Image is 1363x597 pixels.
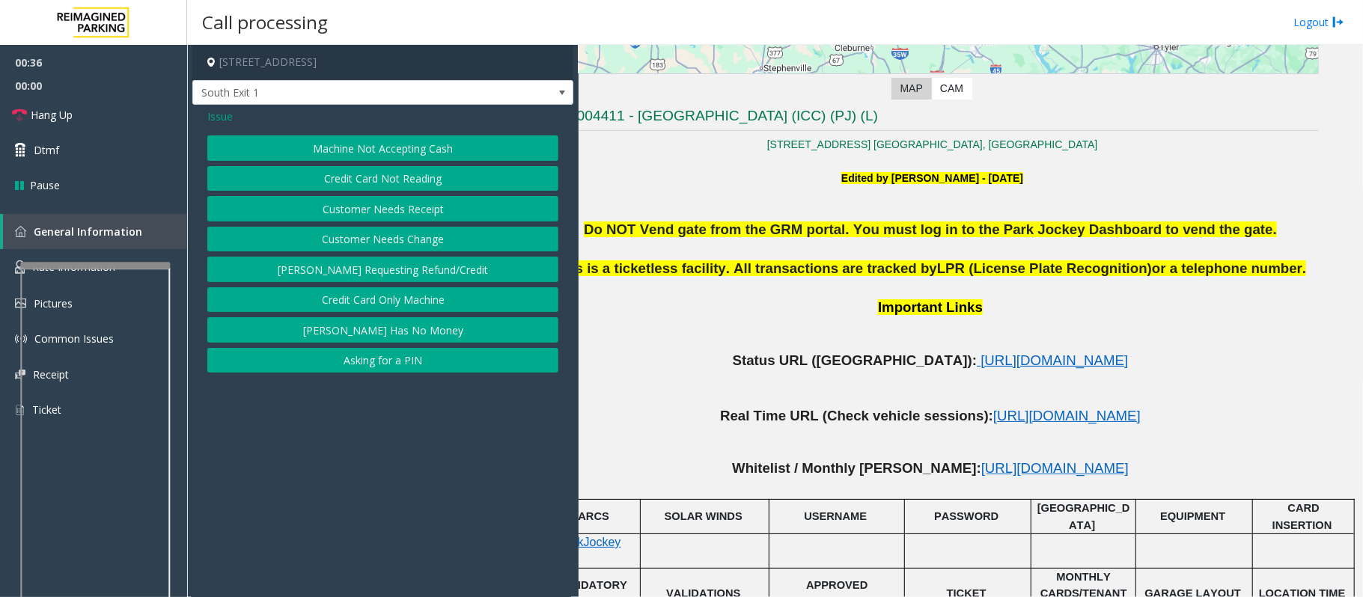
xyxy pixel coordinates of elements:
img: 'icon' [15,403,25,417]
label: CAM [931,78,972,99]
a: [STREET_ADDRESS] [GEOGRAPHIC_DATA], [GEOGRAPHIC_DATA] [767,138,1098,150]
span: Whitelist / Monthly [PERSON_NAME]: [732,460,981,476]
span: ParkJockey [559,536,621,548]
button: Customer Needs Receipt [207,196,558,221]
button: Asking for a PIN [207,348,558,373]
img: 'icon' [15,298,26,308]
button: Credit Card Not Reading [207,166,558,192]
span: Do NOT Vend gate from the GRM portal. You must log in to the Park Jockey Dashboard to vend the gate. [584,221,1277,237]
span: Issue [207,108,233,124]
button: [PERSON_NAME] Requesting Refund/Credit [207,257,558,282]
button: [PERSON_NAME] Has No Money [207,317,558,343]
span: or a telephone number. [1152,260,1306,276]
span: Rate Information [32,260,115,274]
span: LPR (License Plate Recognition) [937,260,1152,276]
h4: [STREET_ADDRESS] [192,45,573,80]
button: Credit Card Only Machine [207,287,558,313]
span: PASSWORD [934,510,998,522]
span: This is a ticketless facility. All transactions are tracked by [555,260,937,276]
img: 'icon' [15,226,26,237]
img: 'icon' [15,333,27,345]
img: 'icon' [15,260,25,274]
button: Customer Needs Change [207,227,558,252]
span: USERNAME [804,510,867,522]
span: Hang Up [31,107,73,123]
span: [URL][DOMAIN_NAME] [993,408,1141,423]
span: CARD INSERTION [1272,502,1332,530]
span: Dtmf [34,142,59,158]
a: ParkJockey [559,536,621,548]
span: South Exit 1 [193,81,497,105]
img: logout [1332,14,1344,30]
span: Important Links [878,299,983,315]
b: Edited by [PERSON_NAME] - [DATE] [841,172,1023,184]
span: Real Time URL (Check vehicle sessions): [720,408,993,423]
span: [URL][DOMAIN_NAME] [981,352,1128,368]
span: PARCS [571,510,609,522]
span: EQUIPMENT [1160,510,1225,522]
a: [URL][DOMAIN_NAME] [993,411,1141,423]
span: General Information [34,224,142,239]
a: [URL][DOMAIN_NAME] [981,463,1129,475]
a: Logout [1293,14,1344,30]
h3: Call processing [195,4,335,40]
button: Machine Not Accepting Cash [207,135,558,161]
span: Status URL ([GEOGRAPHIC_DATA]): [733,352,977,368]
span: [URL][DOMAIN_NAME] [981,460,1129,476]
img: 'icon' [15,370,25,379]
a: General Information [3,214,187,249]
label: Map [891,78,932,99]
a: [URL][DOMAIN_NAME] [981,355,1128,367]
span: [GEOGRAPHIC_DATA] [1037,502,1130,530]
span: SOLAR WINDS [665,510,743,522]
span: Pause [30,177,60,193]
h3: PA-1004411 - [GEOGRAPHIC_DATA] (ICC) (PJ) (L) [546,106,1319,131]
